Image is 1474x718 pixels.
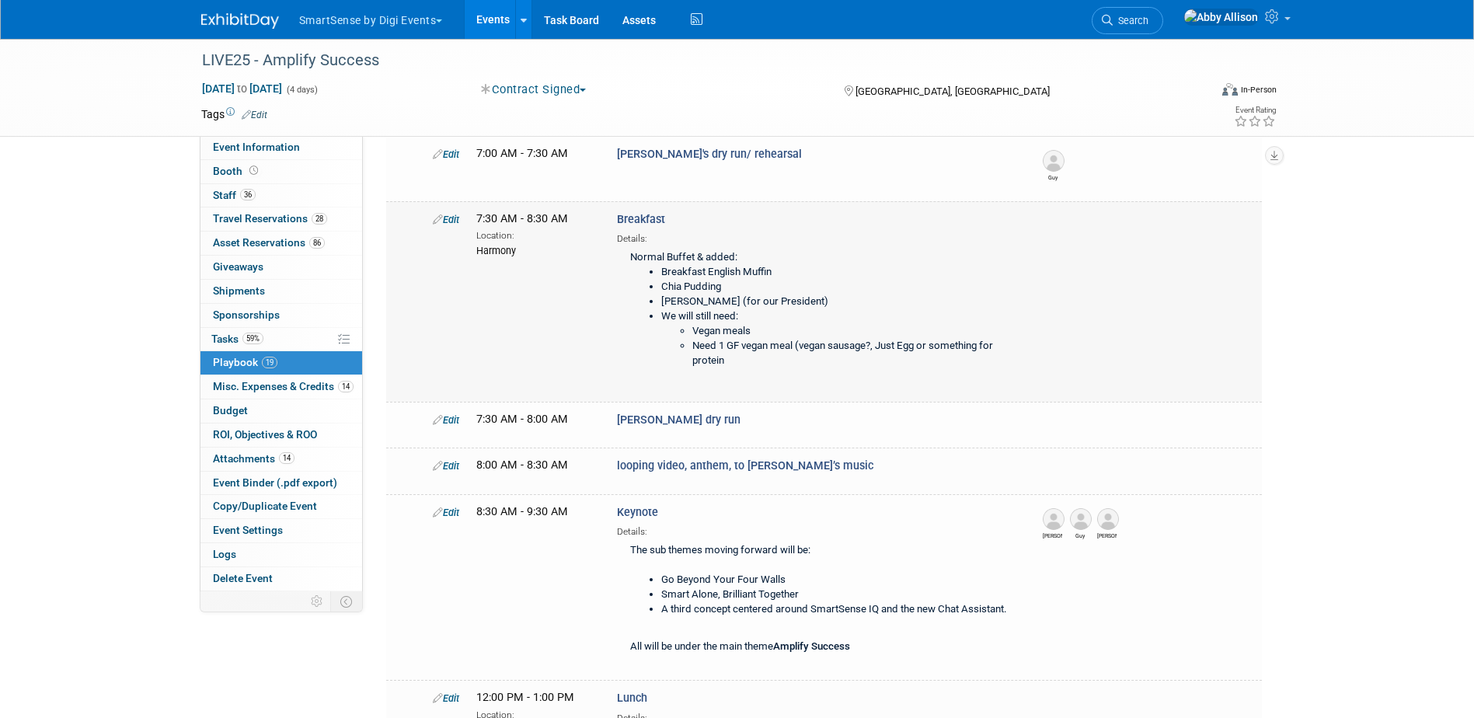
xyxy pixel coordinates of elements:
[213,189,256,201] span: Staff
[200,399,362,423] a: Budget
[312,213,327,225] span: 28
[211,333,263,345] span: Tasks
[433,214,459,225] a: Edit
[200,375,362,399] a: Misc. Expenses & Credits14
[213,260,263,273] span: Giveaways
[661,280,1009,295] li: Chia Pudding
[1097,530,1117,540] div: Sammy Kolt
[200,567,362,591] a: Delete Event
[476,242,594,258] div: Harmony
[1234,106,1276,114] div: Event Rating
[213,284,265,297] span: Shipments
[617,521,1016,538] div: Details:
[235,82,249,95] span: to
[855,85,1050,97] span: [GEOGRAPHIC_DATA], [GEOGRAPHIC_DATA]
[213,452,294,465] span: Attachments
[200,472,362,495] a: Event Binder (.pdf export)
[200,328,362,351] a: Tasks59%
[433,414,459,426] a: Edit
[1183,9,1259,26] img: Abby Allison
[1043,508,1065,530] img: Gil Dror
[617,538,1016,660] div: The sub themes moving forward will be: All will be under the main theme
[330,591,362,612] td: Toggle Event Tabs
[617,148,802,161] span: [PERSON_NAME]'s dry run/ rehearsal
[200,136,362,159] a: Event Information
[433,148,459,160] a: Edit
[200,160,362,183] a: Booth
[476,691,574,704] span: 12:00 PM - 1:00 PM
[213,356,277,368] span: Playbook
[197,47,1186,75] div: LIVE25 - Amplify Success
[617,228,1016,246] div: Details:
[213,548,236,560] span: Logs
[213,572,273,584] span: Delete Event
[433,507,459,518] a: Edit
[617,459,873,472] span: looping video, anthem, to [PERSON_NAME]’s music
[692,324,1009,339] li: Vegan meals
[1043,530,1062,540] div: Gil Dror
[1070,530,1089,540] div: Guy Yehiav
[246,165,261,176] span: Booth not reserved yet
[242,333,263,344] span: 59%
[476,505,568,518] span: 8:30 AM - 9:30 AM
[1113,15,1148,26] span: Search
[201,82,283,96] span: [DATE] [DATE]
[773,640,850,652] b: Amplify Success
[1117,81,1277,104] div: Event Format
[1043,172,1062,182] div: Guy Yehiav
[661,573,1009,587] li: Go Beyond Your Four Walls
[200,351,362,375] a: Playbook19
[338,381,354,392] span: 14
[200,448,362,471] a: Attachments14
[661,265,1009,280] li: Breakfast English Muffin
[1222,83,1238,96] img: Format-Inperson.png
[213,428,317,441] span: ROI, Objectives & ROO
[213,141,300,153] span: Event Information
[661,602,1009,617] li: A third concept centered around SmartSense IQ and the new Chat Assistant.
[213,308,280,321] span: Sponsorships
[1043,150,1065,172] img: Guy Yehiav
[476,147,568,160] span: 7:00 AM - 7:30 AM
[200,495,362,518] a: Copy/Duplicate Event
[476,82,592,98] button: Contract Signed
[213,165,261,177] span: Booth
[213,476,337,489] span: Event Binder (.pdf export)
[279,452,294,464] span: 14
[1240,84,1277,96] div: In-Person
[617,246,1016,382] div: Normal Buffet & added:
[617,413,740,427] span: [PERSON_NAME] dry run
[285,85,318,95] span: (4 days)
[617,213,665,226] span: Breakfast
[200,232,362,255] a: Asset Reservations86
[476,413,568,426] span: 7:30 AM - 8:00 AM
[617,506,658,519] span: Keynote
[1070,508,1092,530] img: Guy Yehiav
[240,189,256,200] span: 36
[213,212,327,225] span: Travel Reservations
[200,519,362,542] a: Event Settings
[200,423,362,447] a: ROI, Objectives & ROO
[213,380,354,392] span: Misc. Expenses & Credits
[200,543,362,566] a: Logs
[661,295,1009,309] li: [PERSON_NAME] (for our President)
[661,587,1009,602] li: Smart Alone, Brilliant Together
[262,357,277,368] span: 19
[661,309,1009,324] li: We will still need:
[213,524,283,536] span: Event Settings
[213,236,325,249] span: Asset Reservations
[200,184,362,207] a: Staff36
[1092,7,1163,34] a: Search
[433,460,459,472] a: Edit
[692,339,1009,368] li: Need 1 GF vegan meal (vegan sausage?, Just Egg or something for protein
[200,280,362,303] a: Shipments
[200,207,362,231] a: Travel Reservations28
[476,458,568,472] span: 8:00 AM - 8:30 AM
[304,591,331,612] td: Personalize Event Tab Strip
[213,500,317,512] span: Copy/Duplicate Event
[309,237,325,249] span: 86
[617,692,647,705] span: Lunch
[200,256,362,279] a: Giveaways
[476,227,594,242] div: Location:
[1097,508,1119,530] img: Sammy Kolt
[201,13,279,29] img: ExhibitDay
